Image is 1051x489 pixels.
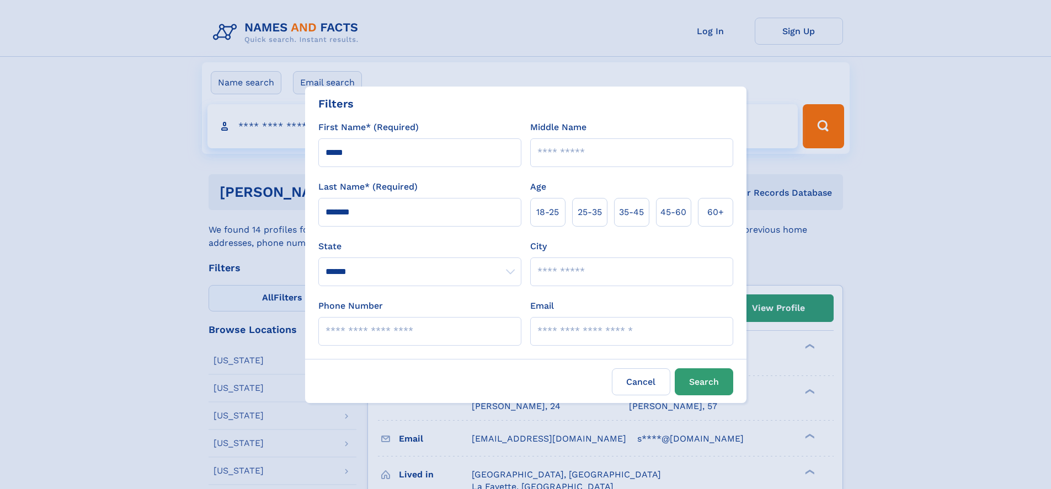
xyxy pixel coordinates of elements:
[318,299,383,313] label: Phone Number
[318,95,354,112] div: Filters
[536,206,559,219] span: 18‑25
[578,206,602,219] span: 25‑35
[612,368,670,395] label: Cancel
[530,240,547,253] label: City
[675,368,733,395] button: Search
[530,180,546,194] label: Age
[660,206,686,219] span: 45‑60
[619,206,644,219] span: 35‑45
[530,299,554,313] label: Email
[318,121,419,134] label: First Name* (Required)
[318,180,418,194] label: Last Name* (Required)
[318,240,521,253] label: State
[530,121,586,134] label: Middle Name
[707,206,724,219] span: 60+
